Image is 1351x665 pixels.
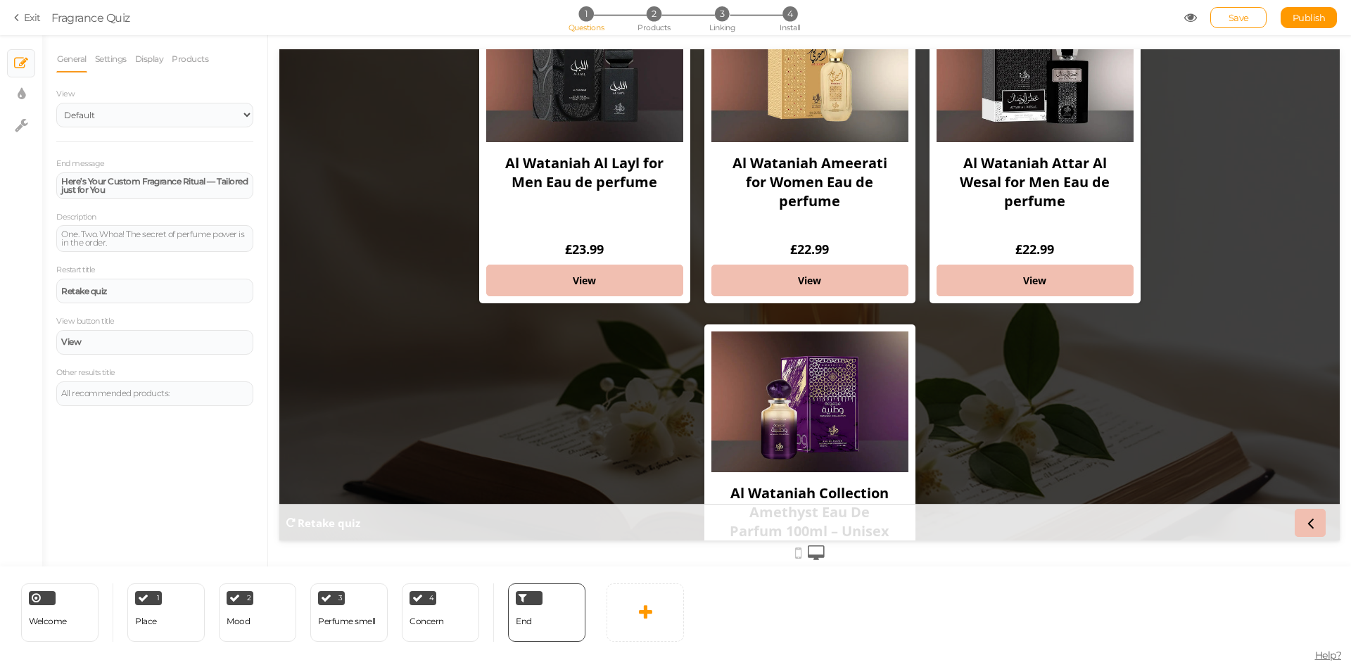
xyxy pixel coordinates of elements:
span: Welcome [29,616,67,626]
span: View [56,89,75,99]
a: Settings [94,46,127,72]
span: Questions [569,23,604,32]
div: One. Two. Whoa! The secret of perfume power is in the order. [61,230,248,247]
strong: Retake quiz [18,467,81,481]
label: Restart title [56,265,96,275]
div: 1 Place [127,583,205,642]
div: Concern [410,616,444,626]
div: Al Wataniah Collection Amethyst Eau De Parfum 100ml – Unisex Perfume [432,423,629,521]
span: End [516,616,532,626]
span: Save [1229,12,1249,23]
div: £22.99 [736,191,775,208]
div: Al Wataniah Attar Al Wesal for Men Eau de perfume [657,93,854,191]
a: General [56,46,87,72]
strong: View [744,224,767,238]
div: 2 Mood [219,583,296,642]
strong: Here’s Your Custom Fragrance Ritual — Tailored just for You [61,176,248,195]
span: Products [638,23,671,32]
label: Description [56,213,96,222]
li: 1 Questions [553,6,619,21]
span: Publish [1293,12,1326,23]
li: 3 Linking [690,6,755,21]
span: 3 [338,595,343,602]
span: 2 [647,6,661,21]
div: Fragrance Quiz [51,9,130,26]
div: Save [1210,7,1267,28]
span: 4 [429,595,434,602]
label: Other results title [56,368,115,378]
div: £22.99 [511,191,550,208]
a: Products [171,46,209,72]
strong: View [293,224,317,238]
div: Mood [227,616,250,626]
div: £23.99 [286,191,324,208]
div: All recommended products: [61,389,248,398]
span: 1 [578,6,593,21]
div: Place [135,616,157,626]
a: Exit [14,11,41,25]
li: 4 Install [757,6,823,21]
strong: Retake quiz [61,287,107,296]
div: Al Wataniah Al Layl for Men Eau de perfume [207,93,404,191]
strong: View [61,336,81,347]
span: 4 [782,6,797,21]
div: Al Wataniah Ameerati for Women Eau de perfume [432,93,629,191]
span: 2 [247,595,251,602]
span: Help? [1315,649,1342,661]
li: 2 Products [621,6,687,21]
div: 3 Perfume smell [310,583,388,642]
div: 4 Concern [402,583,479,642]
span: Linking [709,23,735,32]
span: Install [780,23,800,32]
label: End message [56,159,105,169]
a: Display [134,46,165,72]
strong: View [519,224,542,238]
span: 3 [715,6,730,21]
span: 1 [157,595,160,602]
label: View button title [56,317,115,327]
div: Welcome [21,583,99,642]
div: End [508,583,585,642]
div: Perfume smell [318,616,376,626]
